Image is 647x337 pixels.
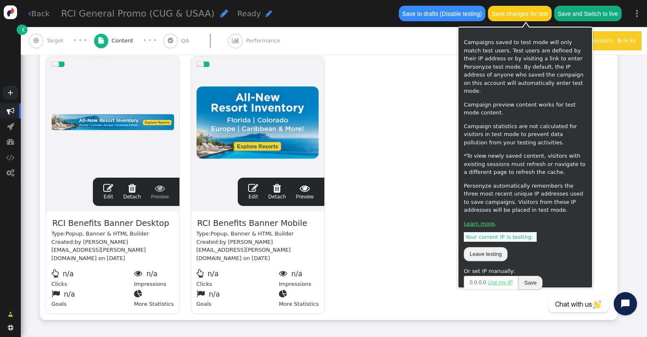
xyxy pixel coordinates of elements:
a: Edit [248,183,258,201]
span: Target [47,37,67,45]
div: More Statistics [279,288,319,308]
span: 0 [479,279,482,285]
a: ⋮ [627,1,647,26]
span: Performance [246,37,284,45]
a:  QA [163,27,228,55]
div: Goals [52,288,134,308]
a: Use my IP [488,279,513,285]
span:  [168,37,173,44]
span:  [8,310,13,319]
span:  [28,10,31,17]
div: Clicks [197,268,279,288]
span: Popup, Banner & HTML Builder [211,230,294,237]
span:  [220,9,228,18]
a:  [2,307,18,322]
span:  [22,25,25,34]
div: Impressions [279,268,319,288]
a:  Content · · · [94,27,164,55]
span: Ready [237,9,261,18]
span:  [232,37,239,44]
span:  [134,269,145,278]
a:  [17,25,27,35]
span:  [8,325,13,330]
span: RCI Benefits Banner Mobile [197,217,308,230]
span: QA [181,37,192,45]
p: . [464,220,587,228]
button: Save changes for test [488,6,551,21]
span:  [7,107,15,115]
span: 0 [474,279,477,285]
span:  [6,169,15,177]
span: by [PERSON_NAME][EMAIL_ADDRESS][PERSON_NAME][DOMAIN_NAME] on [DATE] [52,239,146,261]
p: Campaign preview content works for test mode content. [464,101,587,117]
button: Save [518,276,542,290]
a: Preview [296,183,314,201]
span: n/a [291,270,303,278]
span:  [6,154,15,161]
span:  [134,290,145,298]
div: Clicks [52,268,134,288]
span:  [98,37,104,44]
div: More Statistics [134,288,174,308]
div: Goals [197,288,279,308]
button: Save to drafts (Disable testing) [399,6,485,21]
div: Impressions [134,268,174,288]
span: . . . [464,276,518,290]
span:  [197,269,206,278]
div: Type: [52,230,174,238]
span:  [197,290,207,298]
span:  [52,290,62,298]
div: · · · [74,35,87,46]
span: clicks [617,37,636,44]
p: Campaign statistics are not calculated for visitors in test mode to prevent data pollution from y... [464,122,587,147]
span: Preview [151,183,169,201]
p: Personyze automatically remembers the three most recent unique IP addresses used to save campaign... [464,182,587,214]
span:  [7,138,15,146]
div: Or set IP manually: [464,267,587,275]
div: Created: [52,238,174,263]
p: *To view newly saved content, visitors with existing sessions must refresh or navigate to a diffe... [464,152,587,176]
span: 0 [483,279,486,285]
a: Detach [268,183,286,201]
a: Preview [151,183,169,201]
span: Your current IP is testing: . [464,232,537,242]
span: n/a [147,270,158,278]
b: 5 [617,37,621,44]
span: Detach [123,183,141,200]
span:  [279,290,290,298]
span: Content [112,37,137,45]
a:  Target · · · [29,27,94,55]
div: · · · [143,35,156,46]
a: + [3,86,17,99]
span:  [248,183,258,193]
span: RCI General Promo (CUG & USAA) [61,8,215,19]
span:  [7,122,14,130]
div: Created: [197,238,319,263]
span: 0 [470,279,473,285]
span:  [103,183,113,193]
button: Leave testing [464,247,508,261]
span:  [279,269,290,278]
span: n/a [62,270,74,278]
span:  [266,10,272,17]
span: n/a [207,270,219,278]
a: Learn more [464,221,495,227]
span: Detach [268,183,286,200]
a: Edit [103,183,113,201]
span:  [151,183,169,193]
span:  [52,269,61,278]
span: n/a [64,290,75,298]
div: Type: [197,230,319,238]
p: Campaigns saved to test mode will only match test users. Test users are defined by their IP addre... [464,38,587,95]
span:  [123,183,141,193]
img: logo-icon.svg [4,5,17,19]
span: by [PERSON_NAME][EMAIL_ADDRESS][PERSON_NAME][DOMAIN_NAME] on [DATE] [197,239,291,261]
span: RCI Benefits Banner Desktop [52,217,170,230]
a:  Performance [228,27,298,55]
span:  [268,183,286,193]
a: Detach [123,183,141,201]
a: Back [28,8,50,19]
span:  [33,37,39,44]
span: Preview [296,183,314,201]
span:  [296,183,314,193]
